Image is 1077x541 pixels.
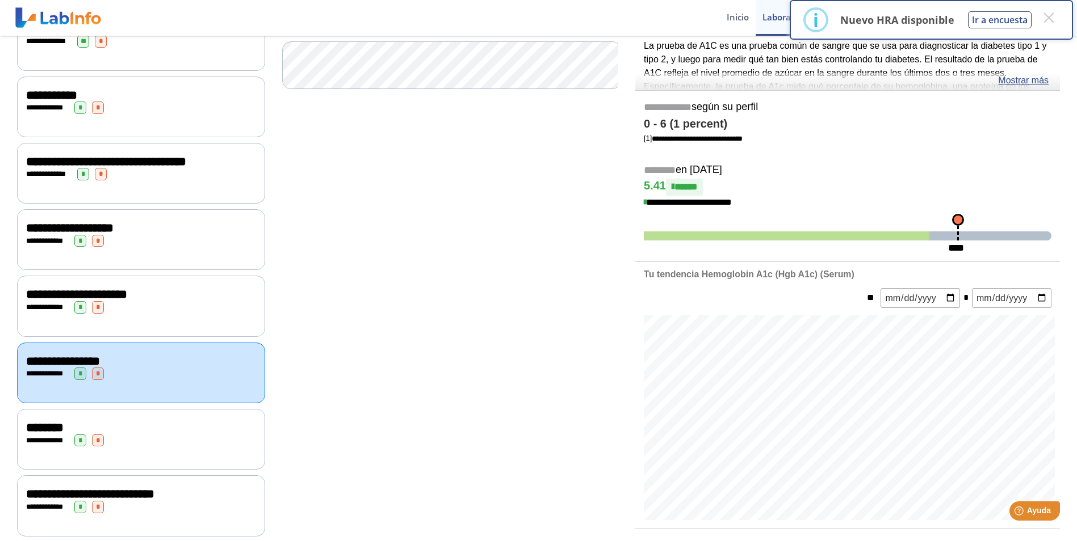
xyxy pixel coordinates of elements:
h5: en [DATE] [644,164,1051,177]
button: Close this dialog [1038,7,1059,28]
a: [1] [644,134,743,142]
a: Mostrar más [998,74,1049,87]
h4: 0 - 6 (1 percent) [644,117,1051,131]
input: mm/dd/yyyy [972,288,1051,308]
div: i [813,10,819,30]
p: La prueba de A1C es una prueba común de sangre que se usa para diagnosticar la diabetes tipo 1 y ... [644,39,1051,134]
h5: según su perfil [644,101,1051,114]
iframe: Help widget launcher [976,497,1065,529]
b: Tu tendencia Hemoglobin A1c (Hgb A1c) (Serum) [644,269,854,279]
h4: 5.41 [644,179,1051,196]
input: mm/dd/yyyy [881,288,960,308]
p: Nuevo HRA disponible [840,13,954,27]
button: Ir a encuesta [968,11,1032,28]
